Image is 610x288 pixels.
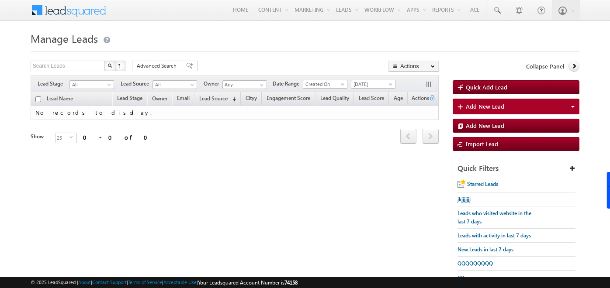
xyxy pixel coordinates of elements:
[400,129,416,144] span: prev
[423,129,439,144] span: next
[457,210,531,225] span: Leads who visited website in the last 7 days
[246,95,257,101] span: Cityy
[70,81,111,89] span: All
[198,279,298,286] span: Your Leadsquared Account Number is
[55,133,69,143] span: 25
[303,80,347,89] a: Created On
[466,122,504,129] span: Add New Lead
[526,62,564,70] span: Collapse Panel
[262,93,315,105] a: Engagement Score
[408,93,429,105] span: Actions
[42,94,77,105] a: Lead Name
[303,80,345,88] span: Created On
[466,103,504,110] span: Add New Lead
[457,196,471,202] span: jkjjjjjjj
[121,80,152,88] span: Lead Source
[320,95,349,101] span: Lead Quality
[128,279,162,285] a: Terms of Service
[31,278,298,287] span: © 2025 LeadSquared | | | | |
[389,93,407,105] a: Age
[351,80,393,88] span: [DATE]
[83,132,153,142] div: 0 - 0 of 0
[394,95,403,101] span: Age
[466,140,498,147] span: Import Lead
[222,80,267,89] input: Type to Search
[354,93,388,105] a: Lead Score
[177,95,190,101] span: Email
[400,130,416,144] a: prev
[199,95,228,102] span: Lead Source
[457,246,513,253] span: New Leads in last 7 days
[388,61,439,72] button: Actions
[35,96,41,102] input: Check all records
[173,93,194,105] a: Email
[78,279,91,285] a: About
[115,61,125,71] button: ?
[195,93,240,105] a: Lead Source (sorted descending)
[284,279,298,286] span: 74158
[152,80,197,89] a: All
[255,81,266,89] a: Show All Items
[92,279,127,285] a: Contact Support
[453,160,580,177] div: Quick Filters
[69,135,76,139] span: select
[241,93,261,105] a: Cityy
[152,95,167,102] span: Owner
[38,80,69,88] span: Lead Stage
[229,96,236,103] span: (sorted descending)
[163,279,197,285] a: Acceptable Use
[273,80,303,88] span: Date Range
[113,93,147,105] a: Lead Stage
[69,80,114,89] a: All
[117,95,142,101] span: Lead Stage
[204,80,222,88] span: Owner
[316,93,354,105] a: Lead Quality
[351,80,395,89] a: [DATE]
[31,31,98,45] span: Manage Leads
[359,95,384,101] span: Lead Score
[457,232,531,239] span: Leads with activity in last 7 days
[467,181,498,187] span: Starred Leads
[31,133,48,141] div: Show
[267,95,310,101] span: Engagement Score
[107,63,112,68] img: Search
[466,83,507,91] span: Quick Add Lead
[457,274,464,281] span: tttt
[457,260,493,267] span: QQQQQQQQQ
[31,106,439,120] td: No records to display.
[137,62,179,70] span: Advanced Search
[153,81,194,89] span: All
[118,62,122,69] span: ?
[423,130,439,144] a: next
